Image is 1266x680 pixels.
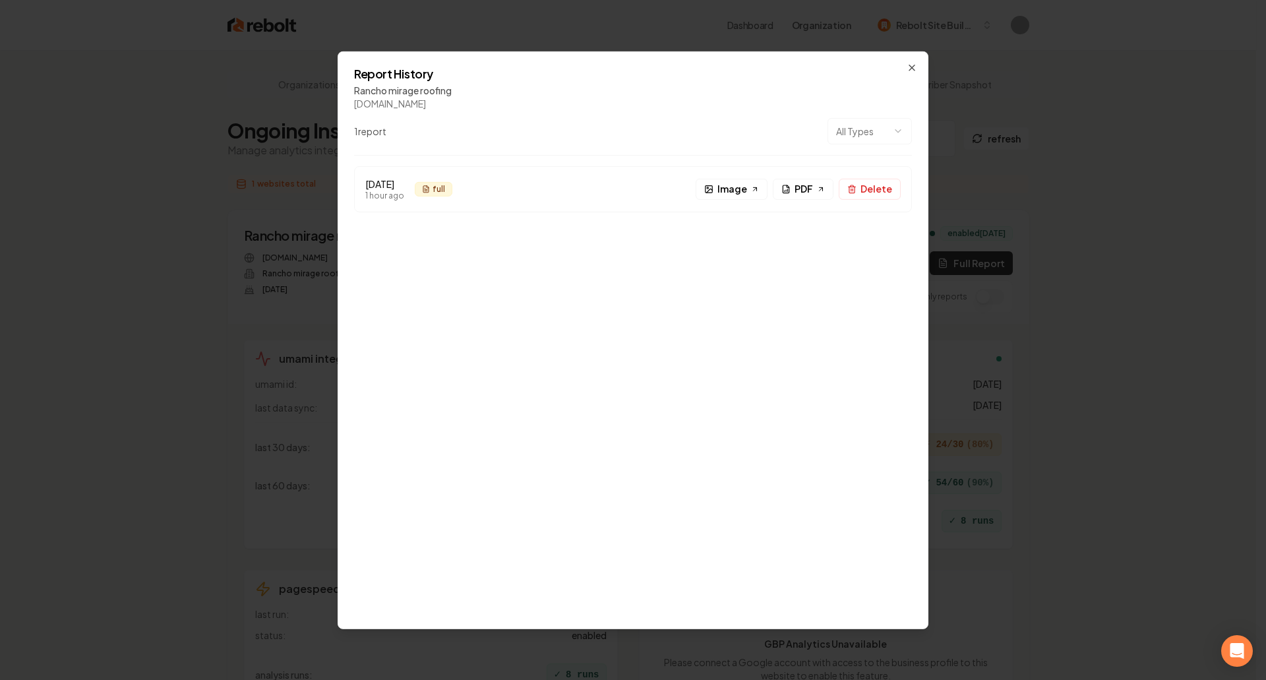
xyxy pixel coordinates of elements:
div: [DATE] [365,177,404,190]
span: Delete [860,182,892,196]
button: Delete [839,178,901,199]
h2: Report History [354,67,912,79]
a: Image [696,178,768,199]
span: full [433,183,445,194]
span: Image [717,182,747,196]
div: 1 hour ago [365,190,404,201]
a: PDF [773,178,833,199]
div: 1 report [354,124,386,137]
div: Rancho mirage roofing [354,83,912,96]
div: [DOMAIN_NAME] [354,96,912,109]
span: PDF [795,182,813,196]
